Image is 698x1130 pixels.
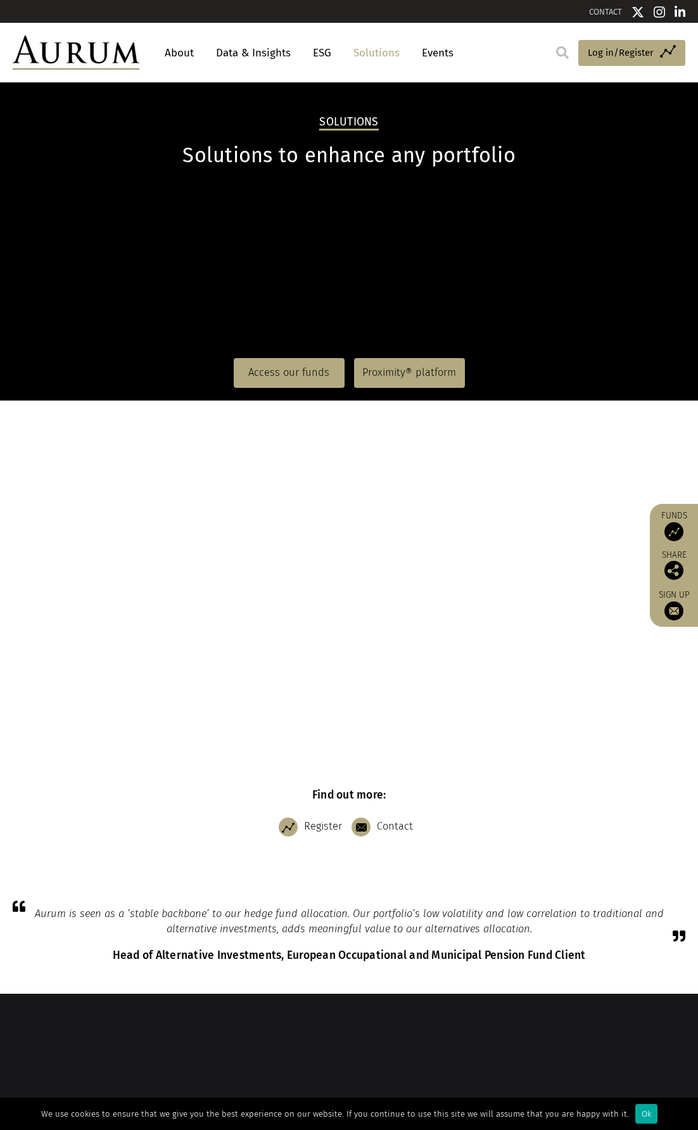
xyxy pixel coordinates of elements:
a: Access our funds [234,358,345,387]
h1: Solutions to enhance any portfolio [13,143,685,168]
a: Register [279,811,348,843]
img: Access Funds [664,522,683,541]
span: Log in/Register [588,45,654,60]
a: Log in/Register [578,40,685,67]
a: Proximity® platform [354,358,465,387]
img: Share this post [664,561,683,580]
div: Share [656,551,692,580]
a: Data & Insights [210,41,297,65]
img: Linkedin icon [675,6,686,18]
blockquote: Aurum is seen as a ‘stable backbone’ to our hedge fund allocation. Our portfolio’s low volatility... [13,906,685,935]
a: Sign up [656,589,692,620]
div: Ok [635,1104,657,1124]
h2: Solutions [319,115,378,131]
h6: Head of Alternative Investments, European Occupational and Municipal Pension Fund Client [13,949,685,962]
img: Twitter icon [631,6,644,18]
img: Sign up to our newsletter [664,601,683,620]
a: About [158,41,200,65]
img: search.svg [556,46,569,59]
h6: Find out more: [13,788,685,802]
a: Funds [656,510,692,541]
a: Events [416,41,454,65]
a: Solutions [347,41,406,65]
img: Instagram icon [654,6,665,18]
a: CONTACT [589,7,622,16]
a: ESG [307,41,338,65]
a: Contact [352,811,419,843]
img: Aurum [13,35,139,70]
